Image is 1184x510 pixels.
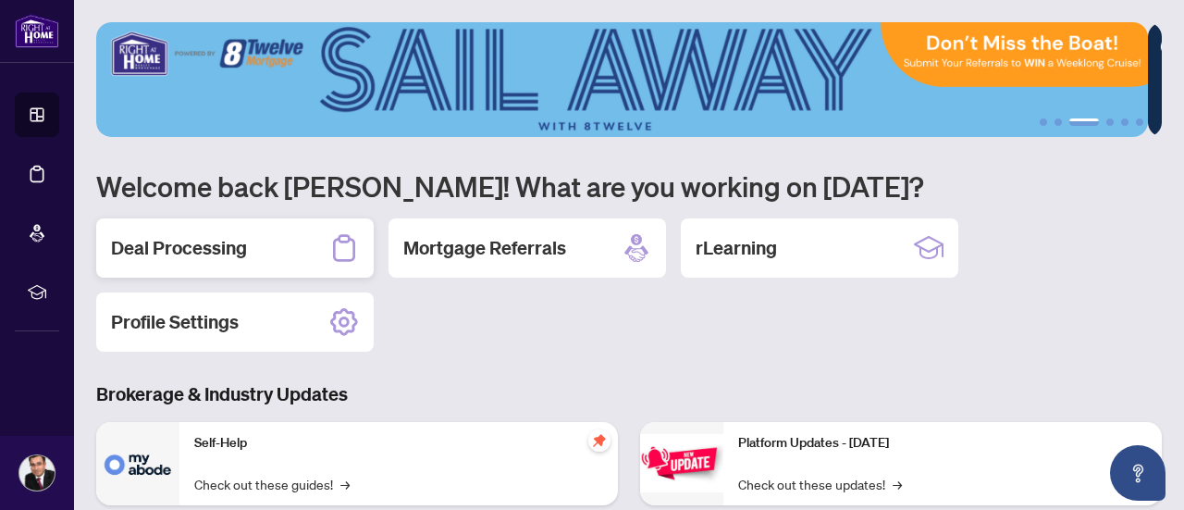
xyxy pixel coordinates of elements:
[96,168,1162,204] h1: Welcome back [PERSON_NAME]! What are you working on [DATE]?
[96,381,1162,407] h3: Brokerage & Industry Updates
[111,309,239,335] h2: Profile Settings
[1069,118,1099,126] button: 3
[696,235,777,261] h2: rLearning
[1121,118,1128,126] button: 5
[19,455,55,491] img: Profile Icon
[1106,118,1114,126] button: 4
[15,14,59,48] img: logo
[111,235,247,261] h2: Deal Processing
[893,474,902,494] span: →
[1054,118,1062,126] button: 2
[738,474,902,494] a: Check out these updates!→
[1040,118,1047,126] button: 1
[640,434,723,492] img: Platform Updates - June 23, 2025
[738,433,1147,454] p: Platform Updates - [DATE]
[96,422,179,505] img: Self-Help
[194,474,350,494] a: Check out these guides!→
[1136,118,1143,126] button: 6
[194,433,603,454] p: Self-Help
[403,235,566,261] h2: Mortgage Referrals
[588,429,610,452] span: pushpin
[96,22,1148,137] img: Slide 2
[340,474,350,494] span: →
[1110,445,1165,501] button: Open asap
